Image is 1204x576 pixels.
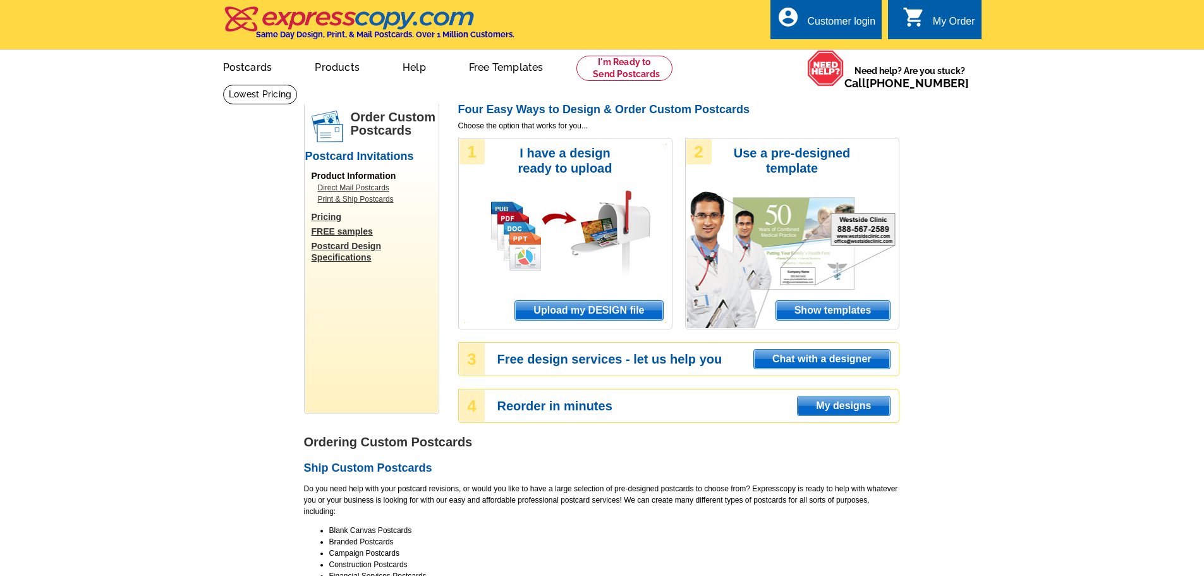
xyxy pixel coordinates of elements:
a: FREE samples [312,226,438,237]
a: shopping_cart My Order [903,14,975,30]
img: help [807,50,844,87]
li: Branded Postcards [329,536,899,548]
a: Print & Ship Postcards [318,193,432,205]
div: 1 [459,139,485,164]
a: Upload my DESIGN file [514,300,663,321]
span: Upload my DESIGN file [515,301,662,320]
a: Postcards [203,51,293,81]
div: 2 [686,139,712,164]
h2: Four Easy Ways to Design & Order Custom Postcards [458,103,899,117]
a: [PHONE_NUMBER] [866,77,969,90]
span: My designs [798,396,889,415]
h3: Free design services - let us help you [497,353,898,365]
h2: Ship Custom Postcards [304,462,899,475]
a: Free Templates [449,51,564,81]
img: postcards.png [312,111,343,142]
h4: Same Day Design, Print, & Mail Postcards. Over 1 Million Customers. [256,30,514,39]
div: 4 [459,390,485,422]
li: Campaign Postcards [329,548,899,559]
strong: Ordering Custom Postcards [304,435,473,449]
span: Choose the option that works for you... [458,120,899,132]
a: Show templates [775,300,891,321]
a: Postcard Design Specifications [312,240,438,263]
h2: Postcard Invitations [305,150,438,164]
a: Chat with a designer [753,349,890,369]
li: Blank Canvas Postcards [329,525,899,536]
span: Chat with a designer [754,350,889,369]
span: Show templates [776,301,890,320]
h1: Order Custom Postcards [351,111,438,137]
a: Products [295,51,380,81]
h3: I have a design ready to upload [501,145,630,176]
a: My designs [797,396,890,416]
div: My Order [933,16,975,34]
a: Help [382,51,446,81]
h3: Reorder in minutes [497,400,898,412]
span: Need help? Are you stuck? [844,64,975,90]
i: account_circle [777,6,800,28]
span: Call [844,77,969,90]
a: account_circle Customer login [777,14,875,30]
span: Product Information [312,171,396,181]
div: 3 [459,343,485,375]
a: Direct Mail Postcards [318,182,432,193]
div: Customer login [807,16,875,34]
li: Construction Postcards [329,559,899,570]
a: Pricing [312,211,438,223]
a: Same Day Design, Print, & Mail Postcards. Over 1 Million Customers. [223,15,514,39]
i: shopping_cart [903,6,925,28]
p: Do you need help with your postcard revisions, or would you like to have a large selection of pre... [304,483,899,517]
h3: Use a pre-designed template [727,145,857,176]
